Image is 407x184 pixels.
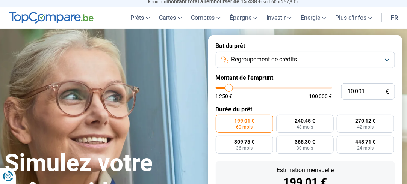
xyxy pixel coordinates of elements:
[296,7,331,29] a: Énergie
[9,12,94,24] img: TopCompare
[386,88,389,95] span: €
[126,7,154,29] a: Prêts
[216,94,233,99] span: 1 250 €
[309,94,332,99] span: 100 000 €
[225,7,262,29] a: Épargne
[234,139,254,144] span: 309,75 €
[216,74,395,81] label: Montant de l'emprunt
[357,146,374,150] span: 24 mois
[216,106,395,113] label: Durée du prêt
[222,167,389,173] div: Estimation mensuelle
[216,52,395,68] button: Regroupement de crédits
[297,125,313,129] span: 48 mois
[357,125,374,129] span: 42 mois
[236,125,253,129] span: 60 mois
[216,42,395,49] label: But du prêt
[386,7,402,29] a: fr
[234,118,254,123] span: 199,01 €
[355,139,375,144] span: 448,71 €
[355,118,375,123] span: 270,12 €
[295,139,315,144] span: 365,30 €
[186,7,225,29] a: Comptes
[297,146,313,150] span: 30 mois
[262,7,296,29] a: Investir
[331,7,377,29] a: Plus d'infos
[154,7,186,29] a: Cartes
[236,146,253,150] span: 36 mois
[295,118,315,123] span: 240,45 €
[231,55,297,64] span: Regroupement de crédits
